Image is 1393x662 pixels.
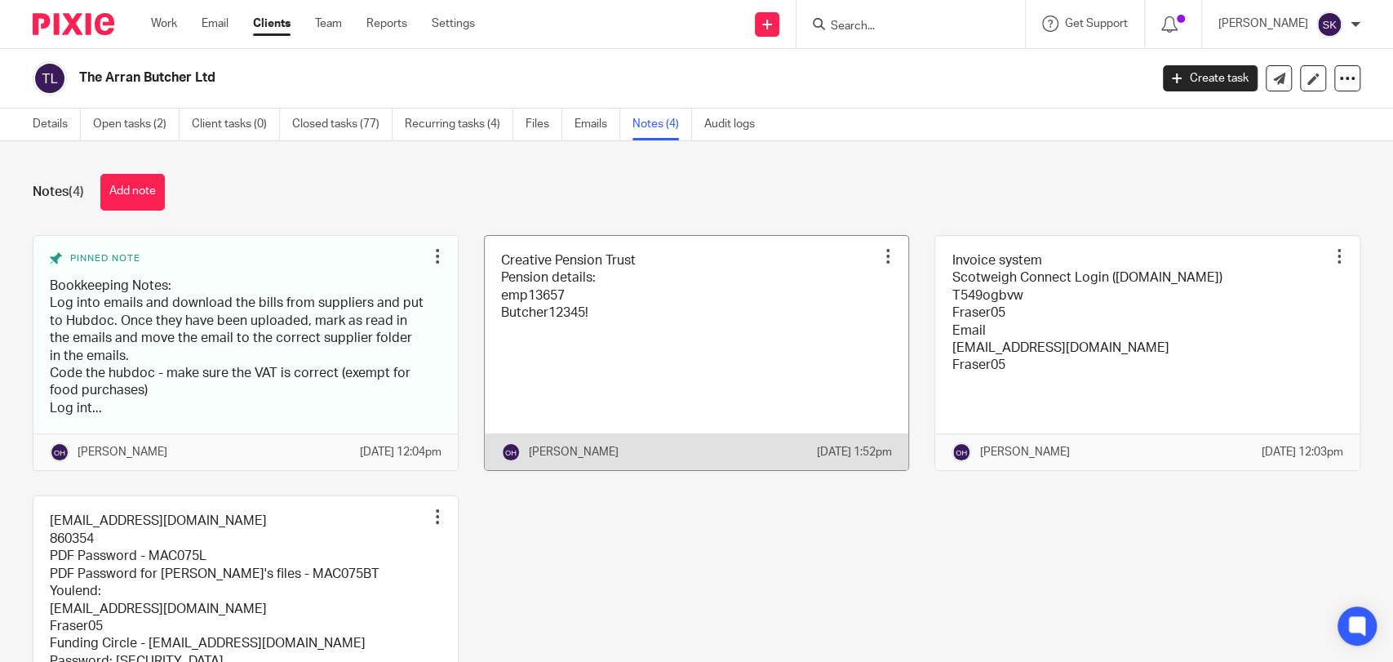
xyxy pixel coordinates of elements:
button: Add note [100,174,165,211]
a: Clients [253,16,291,32]
a: Audit logs [704,109,767,140]
p: [DATE] 1:52pm [817,444,892,460]
a: Settings [432,16,475,32]
a: Closed tasks (77) [292,109,393,140]
a: Notes (4) [632,109,692,140]
img: svg%3E [1316,11,1342,38]
a: Recurring tasks (4) [405,109,513,140]
a: Files [526,109,562,140]
img: svg%3E [33,61,67,96]
p: [DATE] 12:04pm [360,444,441,460]
a: Client tasks (0) [192,109,280,140]
div: Pinned note [50,252,425,265]
span: Get Support [1065,18,1128,29]
a: Reports [366,16,407,32]
a: Create task [1163,65,1258,91]
img: Pixie [33,13,114,35]
p: [DATE] 12:03pm [1262,444,1343,460]
a: Team [315,16,342,32]
a: Open tasks (2) [93,109,180,140]
a: Details [33,109,81,140]
p: [PERSON_NAME] [78,444,167,460]
img: svg%3E [952,442,971,462]
img: svg%3E [50,442,69,462]
a: Emails [575,109,620,140]
span: (4) [69,185,84,198]
input: Search [829,20,976,34]
img: svg%3E [501,442,521,462]
a: Email [202,16,228,32]
p: [PERSON_NAME] [979,444,1069,460]
p: [PERSON_NAME] [529,444,619,460]
a: Work [151,16,177,32]
h1: Notes [33,184,84,201]
h2: The Arran Butcher Ltd [79,69,926,87]
p: [PERSON_NAME] [1218,16,1308,32]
